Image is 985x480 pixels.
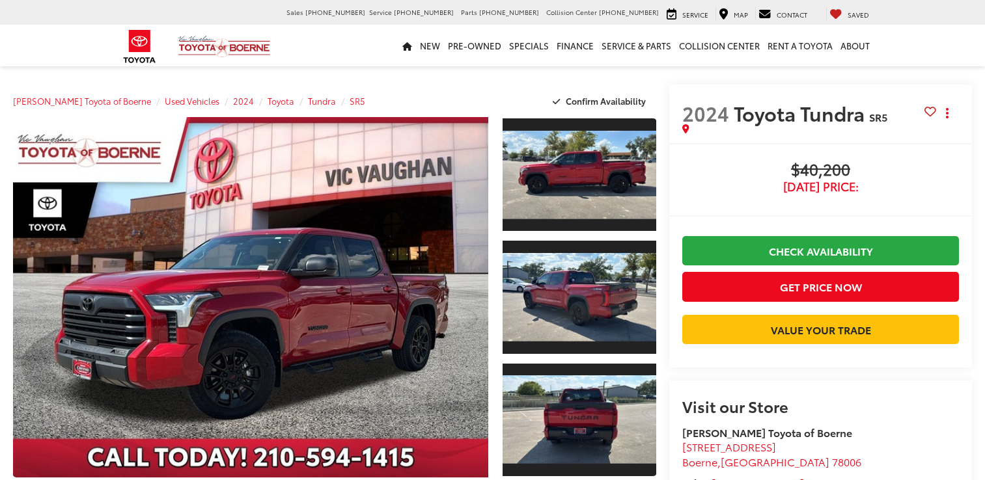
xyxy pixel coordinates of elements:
img: 2024 Toyota Tundra SR5 [501,131,658,219]
a: SR5 [350,95,365,107]
span: 78006 [832,454,861,469]
a: Tundra [308,95,336,107]
a: Expand Photo 1 [503,117,656,232]
strong: [PERSON_NAME] Toyota of Boerne [682,425,852,440]
span: [GEOGRAPHIC_DATA] [721,454,829,469]
span: SR5 [869,109,887,124]
span: Parts [461,7,477,17]
a: Expand Photo 3 [503,362,656,477]
img: Vic Vaughan Toyota of Boerne [178,35,271,58]
a: Specials [505,25,553,66]
span: [PHONE_NUMBER] [599,7,659,17]
a: Toyota [268,95,294,107]
a: New [416,25,444,66]
button: Confirm Availability [546,90,657,113]
span: Toyota Tundra [734,99,869,127]
a: Rent a Toyota [764,25,837,66]
span: Confirm Availability [566,95,646,107]
span: [PHONE_NUMBER] [479,7,539,17]
a: Value Your Trade [682,315,959,344]
span: 2024 [682,99,729,127]
a: Contact [755,7,811,20]
span: [DATE] Price: [682,180,959,193]
span: Service [369,7,392,17]
a: 2024 [233,95,254,107]
a: Expand Photo 2 [503,239,656,354]
a: [PERSON_NAME] Toyota of Boerne [13,95,151,107]
span: Map [734,10,748,20]
a: Expand Photo 0 [13,117,488,477]
a: Check Availability [682,236,959,265]
a: [STREET_ADDRESS] Boerne,[GEOGRAPHIC_DATA] 78006 [682,439,861,469]
span: Saved [848,10,869,20]
a: Finance [553,25,598,66]
span: Boerne [682,454,717,469]
span: $40,200 [682,161,959,180]
a: Pre-Owned [444,25,505,66]
a: My Saved Vehicles [826,7,872,20]
span: Collision Center [546,7,597,17]
span: [PHONE_NUMBER] [394,7,454,17]
span: [PHONE_NUMBER] [305,7,365,17]
span: Sales [286,7,303,17]
span: [STREET_ADDRESS] [682,439,776,454]
img: 2024 Toyota Tundra SR5 [8,116,493,479]
h2: Visit our Store [682,397,959,414]
img: 2024 Toyota Tundra SR5 [501,253,658,341]
a: About [837,25,874,66]
span: , [682,454,861,469]
button: Get Price Now [682,272,959,301]
a: Service [663,7,712,20]
a: Collision Center [675,25,764,66]
span: Contact [777,10,807,20]
a: Service & Parts: Opens in a new tab [598,25,675,66]
button: Actions [936,101,959,124]
a: Map [715,7,751,20]
img: 2024 Toyota Tundra SR5 [501,375,658,464]
span: dropdown dots [946,108,949,118]
a: Used Vehicles [165,95,219,107]
span: Service [682,10,708,20]
a: Home [398,25,416,66]
img: Toyota [115,25,164,68]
